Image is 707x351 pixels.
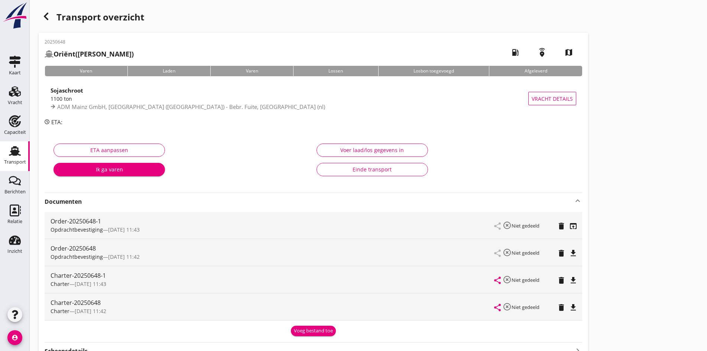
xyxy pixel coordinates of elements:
i: highlight_off [503,275,512,284]
div: Laden [127,66,211,76]
small: Niet gedeeld [512,249,539,256]
i: account_circle [7,330,22,345]
div: Berichten [4,189,26,194]
div: Charter-20250648 [51,298,494,307]
span: ADM Mainz GmbH, [GEOGRAPHIC_DATA] ([GEOGRAPHIC_DATA]) - Bebr. Fuite, [GEOGRAPHIC_DATA] (nl) [57,103,325,110]
button: ETA aanpassen [53,144,165,157]
i: share [493,276,502,285]
small: Niet gedeeld [512,222,539,229]
div: Transport overzicht [39,9,588,27]
div: Voer laad/los gegevens in [323,146,422,154]
span: Opdrachtbevestiging [51,226,103,233]
button: Voeg bestand toe [291,326,336,336]
span: [DATE] 11:42 [108,253,140,260]
span: Charter [51,280,69,287]
div: Inzicht [7,249,22,254]
div: Capaciteit [4,130,26,135]
div: — [51,226,494,234]
div: Order-20250648 [51,244,494,253]
i: map [558,42,579,63]
div: Varen [210,66,293,76]
strong: Documenten [45,197,573,206]
span: Vracht details [532,95,573,103]
div: Afgeleverd [489,66,582,76]
span: Charter [51,307,69,315]
div: 1100 ton [51,95,528,103]
i: highlight_off [503,248,512,257]
div: ETA aanpassen [60,146,159,154]
div: Relatie [7,219,22,224]
div: Charter-20250648-1 [51,271,494,280]
a: Sojaschroot1100 tonADM Mainz GmbH, [GEOGRAPHIC_DATA] ([GEOGRAPHIC_DATA]) - Bebr. Fuite, [GEOGRAPH... [45,82,582,115]
p: 20250648 [45,39,134,45]
div: Einde transport [323,165,422,173]
div: Ik ga varen [59,165,159,173]
i: highlight_off [503,302,512,311]
i: file_download [569,303,578,312]
div: — [51,280,494,288]
i: delete [557,222,566,231]
small: Niet gedeeld [512,304,539,310]
button: Ik ga varen [53,163,165,176]
i: emergency_share [532,42,552,63]
span: [DATE] 11:42 [75,307,106,315]
i: highlight_off [503,221,512,230]
strong: Oriënt [53,49,75,58]
div: — [51,307,494,315]
div: Kaart [9,70,21,75]
i: local_gas_station [505,42,526,63]
div: Vracht [8,100,22,105]
div: Order-20250648-1 [51,217,494,226]
button: Vracht details [528,92,576,105]
span: Opdrachtbevestiging [51,253,103,260]
h2: ([PERSON_NAME]) [45,49,134,59]
i: delete [557,276,566,285]
i: share [493,303,502,312]
i: open_in_browser [569,222,578,231]
i: delete [557,249,566,258]
div: Voeg bestand toe [294,327,333,335]
span: ETA: [51,118,62,126]
button: Einde transport [317,163,428,176]
i: file_download [569,276,578,285]
strong: Sojaschroot [51,87,83,94]
button: Voer laad/los gegevens in [317,144,428,157]
div: Transport [4,160,26,164]
small: Niet gedeeld [512,277,539,283]
div: Losbon toegevoegd [378,66,489,76]
span: [DATE] 11:43 [75,280,106,287]
i: file_download [569,249,578,258]
span: [DATE] 11:43 [108,226,140,233]
div: Lossen [293,66,378,76]
i: delete [557,303,566,312]
div: — [51,253,494,261]
div: Varen [45,66,127,76]
img: logo-small.a267ee39.svg [1,2,28,29]
i: keyboard_arrow_up [573,196,582,205]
